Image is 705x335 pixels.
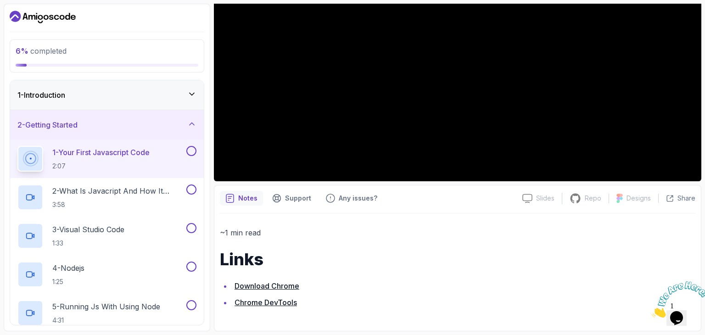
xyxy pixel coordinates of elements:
[52,239,124,248] p: 1:33
[52,277,84,286] p: 1:25
[4,4,61,40] img: Chat attention grabber
[16,46,28,56] span: 6 %
[17,89,65,100] h3: 1 - Introduction
[52,185,185,196] p: 2 - What Is Javacript And How It Works
[648,278,705,321] iframe: chat widget
[52,224,124,235] p: 3 - Visual Studio Code
[17,262,196,287] button: 4-Nodejs1:25
[52,316,160,325] p: 4:31
[10,80,204,110] button: 1-Introduction
[17,300,196,326] button: 5-Running Js With Using Node4:31
[17,223,196,249] button: 3-Visual Studio Code1:33
[16,46,67,56] span: completed
[536,194,554,203] p: Slides
[52,162,150,171] p: 2:07
[627,194,651,203] p: Designs
[17,119,78,130] h3: 2 - Getting Started
[52,200,185,209] p: 3:58
[52,262,84,274] p: 4 - Nodejs
[235,298,297,307] a: Chrome DevTools
[4,4,7,11] span: 1
[52,301,160,312] p: 5 - Running Js With Using Node
[585,194,601,203] p: Repo
[10,110,204,140] button: 2-Getting Started
[17,146,196,172] button: 1-Your First Javascript Code2:07
[17,184,196,210] button: 2-What Is Javacript And How It Works3:58
[658,194,695,203] button: Share
[220,226,695,239] p: ~1 min read
[677,194,695,203] p: Share
[220,250,695,268] h1: Links
[52,147,150,158] p: 1 - Your First Javascript Code
[10,10,76,24] a: Dashboard
[235,281,299,290] a: Download Chrome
